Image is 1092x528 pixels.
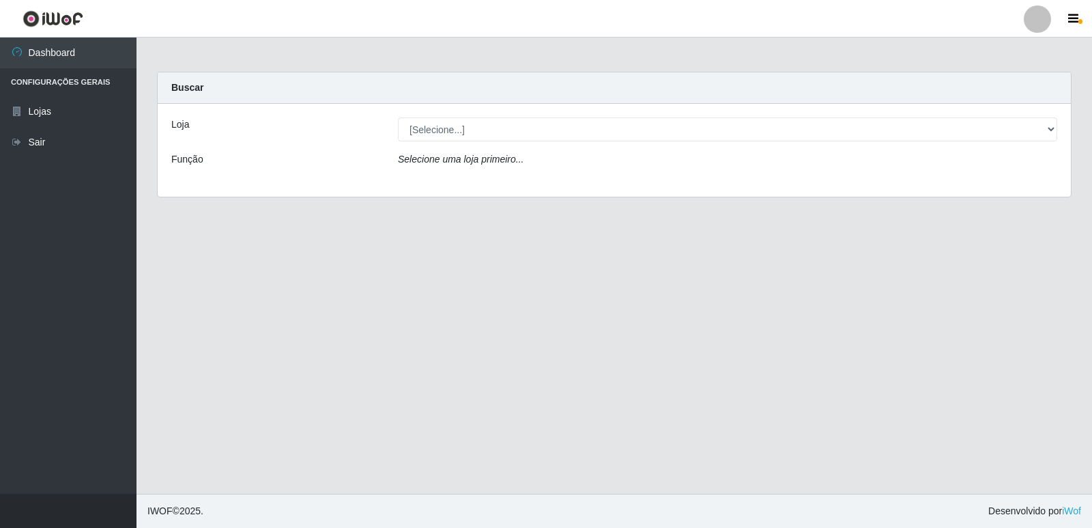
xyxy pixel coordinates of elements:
label: Função [171,152,203,167]
span: © 2025 . [147,504,203,518]
span: IWOF [147,505,173,516]
img: CoreUI Logo [23,10,83,27]
a: iWof [1062,505,1081,516]
i: Selecione uma loja primeiro... [398,154,523,165]
label: Loja [171,117,189,132]
strong: Buscar [171,82,203,93]
span: Desenvolvido por [988,504,1081,518]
